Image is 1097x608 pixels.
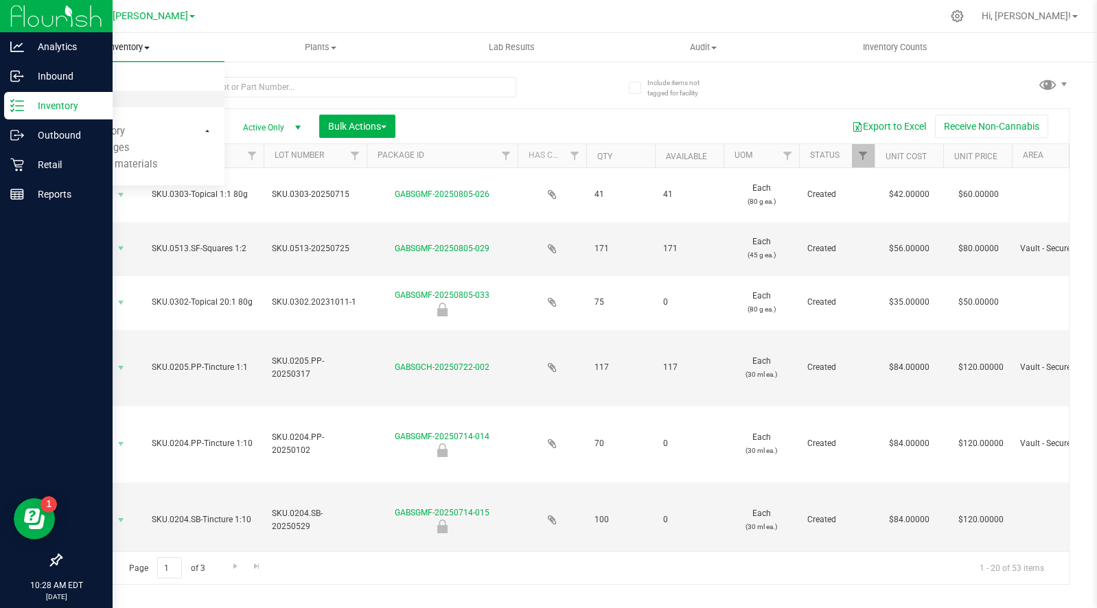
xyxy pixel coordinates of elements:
span: SKU.0204.PP-Tincture 1:10 [152,437,255,450]
td: $56.00000 [875,222,943,277]
p: Inbound [24,68,106,84]
p: (30 ml ea.) [732,520,791,533]
span: select [113,511,130,530]
span: 100 [594,513,647,526]
a: GABSGMF-20250714-014 [395,432,489,441]
iframe: Resource center unread badge [41,496,57,513]
span: Each [732,235,791,261]
span: $50.00000 [951,292,1006,312]
a: Area [1023,150,1043,160]
a: Inventory Counts [799,33,991,62]
a: Plants [224,33,416,62]
div: Manage settings [949,10,966,23]
input: Search Package ID, Item Name, SKU, Lot or Part Number... [60,77,516,97]
span: 41 [663,188,715,201]
span: 171 [663,242,715,255]
span: select [113,358,130,377]
p: 10:28 AM EDT [6,579,106,592]
inline-svg: Reports [10,187,24,201]
span: SKU.0205.PP-Tincture 1:1 [152,361,255,374]
span: Created [807,188,866,201]
span: Include items not tagged for facility [647,78,716,98]
span: 75 [594,296,647,309]
span: SKU.0303-20250715 [272,188,358,201]
span: SKU.0204.PP-20250102 [272,431,358,457]
button: Export to Excel [843,115,935,138]
span: Lab Results [470,41,553,54]
p: (80 g ea.) [732,195,791,208]
span: GA1 - [PERSON_NAME] [86,10,188,22]
inline-svg: Analytics [10,40,24,54]
a: Filter [564,144,586,167]
td: $42.00000 [875,168,943,222]
span: Hi, [PERSON_NAME]! [982,10,1071,21]
a: Lab Results [416,33,608,62]
span: SKU.0204.SB-20250529 [272,507,358,533]
a: GABSGMF-20250805-026 [395,189,489,199]
span: Created [807,513,866,526]
span: 117 [663,361,715,374]
a: GABSGMF-20250714-015 [395,508,489,517]
p: Reports [24,186,106,202]
a: Unit Price [954,152,997,161]
a: Audit [608,33,799,62]
inline-svg: Inventory [10,99,24,113]
a: Qty [597,152,612,161]
span: Plants [225,41,415,54]
a: Status [810,150,840,160]
span: $80.00000 [951,239,1006,259]
td: $84.00000 [875,330,943,406]
span: Created [807,296,866,309]
a: Package ID [378,150,424,160]
span: Each [732,355,791,381]
th: Has COA [518,144,586,168]
div: Newly Received [365,443,520,457]
p: (30 ml ea.) [732,444,791,457]
button: Receive Non-Cannabis [935,115,1048,138]
span: Created [807,361,866,374]
span: $120.00000 [951,358,1011,377]
span: Each [732,431,791,457]
a: Filter [776,144,799,167]
span: $60.00000 [951,185,1006,204]
a: Filter [852,144,875,167]
span: SKU.0302.20231011-1 [272,296,358,309]
iframe: Resource center [14,498,55,539]
span: 1 - 20 of 53 items [969,557,1055,578]
a: Filter [344,144,367,167]
inline-svg: Inbound [10,69,24,83]
span: SKU.0205.PP-20250317 [272,355,358,381]
span: SKU.0303-Topical 1:1 80g [152,188,255,201]
span: Inventory [33,41,224,54]
a: Go to the last page [247,557,267,576]
span: 0 [663,437,715,450]
p: [DATE] [6,592,106,602]
p: Outbound [24,127,106,143]
span: SKU.0513-20250725 [272,242,358,255]
span: 0 [663,513,715,526]
span: $120.00000 [951,510,1011,530]
div: Newly Received [365,519,520,533]
span: Each [732,182,791,208]
span: 70 [594,437,647,450]
p: (30 ml ea.) [732,368,791,381]
span: Page of 3 [117,557,216,578]
a: GABSGCH-20250722-002 [395,362,489,372]
p: (45 g ea.) [732,248,791,261]
span: 171 [594,242,647,255]
p: (80 g ea.) [732,303,791,316]
button: Bulk Actions [319,115,395,138]
span: select [113,239,130,258]
span: Created [807,242,866,255]
inline-svg: Retail [10,158,24,172]
a: GABSGMF-20250805-033 [395,290,489,300]
span: Bulk Actions [328,121,386,132]
div: Newly Received [365,303,520,316]
span: select [113,293,130,312]
span: SKU.0302-Topical 20:1 80g [152,296,255,309]
span: SKU.0204.SB-Tincture 1:10 [152,513,255,526]
td: $84.00000 [875,482,943,559]
span: select [113,434,130,454]
span: Created [807,437,866,450]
